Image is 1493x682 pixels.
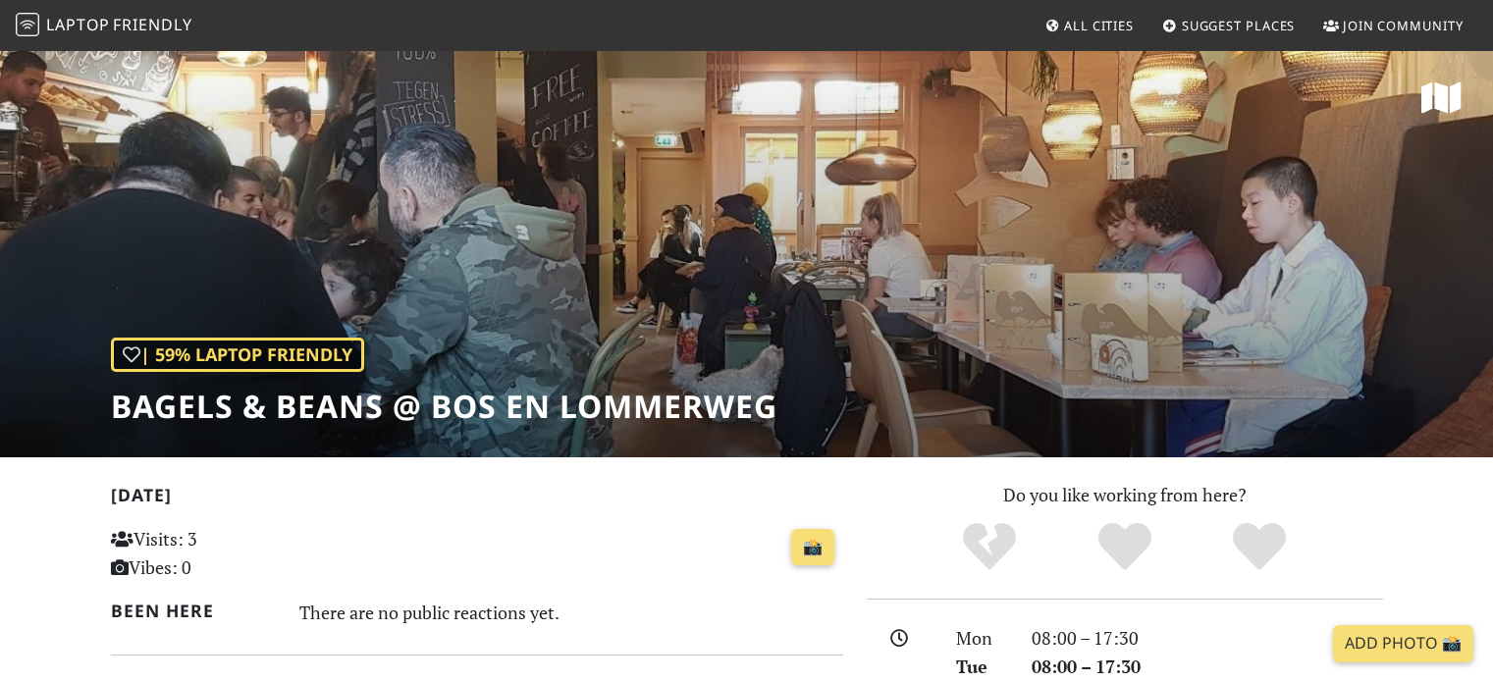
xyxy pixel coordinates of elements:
[46,14,110,35] span: Laptop
[1315,8,1471,43] a: Join Community
[1020,653,1395,681] div: 08:00 – 17:30
[791,529,834,566] a: 📸
[1182,17,1296,34] span: Suggest Places
[113,14,191,35] span: Friendly
[111,525,340,582] p: Visits: 3 Vibes: 0
[111,601,277,621] h2: Been here
[944,624,1019,653] div: Mon
[16,9,192,43] a: LaptopFriendly LaptopFriendly
[1020,624,1395,653] div: 08:00 – 17:30
[922,520,1057,574] div: No
[867,481,1383,509] p: Do you like working from here?
[16,13,39,36] img: LaptopFriendly
[111,338,364,372] div: | 59% Laptop Friendly
[1064,17,1134,34] span: All Cities
[1037,8,1142,43] a: All Cities
[1333,625,1473,662] a: Add Photo 📸
[299,597,843,628] div: There are no public reactions yet.
[111,485,843,513] h2: [DATE]
[1343,17,1464,34] span: Join Community
[111,388,777,425] h1: Bagels & Beans @ Bos en Lommerweg
[1154,8,1304,43] a: Suggest Places
[944,653,1019,681] div: Tue
[1057,520,1193,574] div: Yes
[1192,520,1327,574] div: Definitely!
